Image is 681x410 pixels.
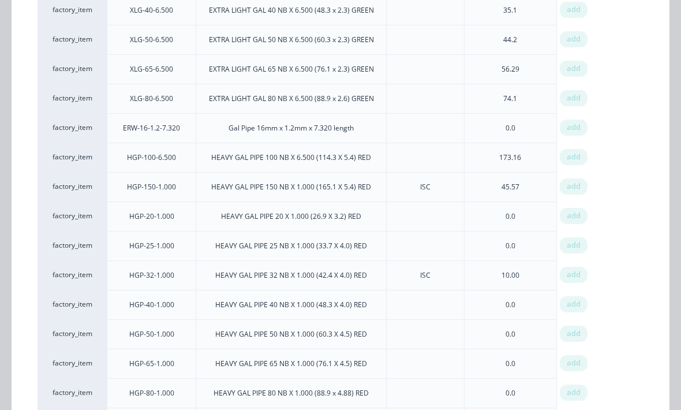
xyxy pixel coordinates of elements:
span: add [567,33,581,45]
div: HGP-100-6.500 [127,152,176,163]
div: factory_item [38,54,107,84]
div: add [560,149,588,165]
div: 0.0 [506,300,515,310]
div: add [560,178,588,195]
div: 0.0 [506,388,515,398]
div: HEAVY GAL PIPE 80 NB X 1.000 (88.9 x 4.88) RED [214,388,369,398]
span: add [567,240,581,251]
div: 0.0 [506,329,515,340]
div: XLG-65-6.500 [130,64,173,74]
div: factory_item [38,25,107,54]
div: add [560,296,588,312]
div: add [560,355,588,371]
div: EXTRA LIGHT GAL 65 NB X 6.500 (76.1 x 2.3) GREEN [209,64,374,74]
div: factory_item [38,202,107,231]
div: factory_item [38,349,107,378]
div: factory_item [38,319,107,349]
div: EXTRA LIGHT GAL 50 NB X 6.500 (60.3 x 2.3) GREEN [209,35,374,45]
div: HEAVY GAL PIPE 100 NB X 6.500 (114.3 X 5.4) RED [211,152,371,163]
div: XLG-50-6.500 [130,35,173,45]
span: add [567,357,581,369]
div: 173.16 [499,152,521,163]
div: HEAVY GAL PIPE 50 NB X 1.000 (60.3 X 4.5) RED [215,329,367,340]
div: add [560,120,588,136]
div: factory_item [38,113,107,143]
div: EXTRA LIGHT GAL 80 NB X 6.500 (88.9 x 2.6) GREEN [209,94,374,104]
div: HGP-20-1.000 [129,211,174,222]
div: 0.0 [506,211,515,222]
div: add [560,90,588,106]
div: add [560,326,588,342]
div: factory_item [38,290,107,319]
div: XLG-40-6.500 [130,5,173,16]
div: HEAVY GAL PIPE 32 NB X 1.000 (42.4 X 4.0) RED [215,270,367,281]
div: factory_item [38,143,107,172]
span: add [567,92,581,104]
div: factory_item [38,231,107,260]
div: ISC [420,270,431,281]
span: add [567,181,581,192]
div: add [560,208,588,224]
div: HEAVY GAL PIPE 20 X 1.000 (26.9 X 3.2) RED [221,211,361,222]
div: factory_item [38,84,107,113]
div: 0.0 [506,359,515,369]
div: add [560,61,588,77]
span: add [567,4,581,16]
div: HGP-80-1.000 [129,388,174,398]
span: add [567,269,581,281]
div: add [560,385,588,401]
div: HEAVY GAL PIPE 150 NB X 1.000 (165.1 X 5.4) RED [211,182,371,192]
div: 10.00 [502,270,519,281]
div: factory_item [38,378,107,408]
span: add [567,299,581,310]
div: HEAVY GAL PIPE 25 NB X 1.000 (33.7 X 4.0) RED [215,241,367,251]
div: ERW-16-1.2-7.320 [123,123,180,133]
div: 0.0 [506,241,515,251]
div: add [560,267,588,283]
div: 35.1 [503,5,517,16]
div: factory_item [38,260,107,290]
div: HGP-32-1.000 [129,270,174,281]
div: XLG-80-6.500 [130,94,173,104]
span: add [567,151,581,163]
div: HEAVY GAL PIPE 40 NB X 1.000 (48.3 X 4.0) RED [215,300,367,310]
div: HGP-50-1.000 [129,329,174,340]
span: add [567,328,581,340]
div: 45.57 [502,182,519,192]
div: 74.1 [503,94,517,104]
div: HGP-150-1.000 [127,182,176,192]
div: Gal Pipe 16mm x 1.2mm x 7.320 length [229,123,354,133]
span: add [567,63,581,74]
span: add [567,210,581,222]
div: ISC [420,182,431,192]
div: add [560,237,588,254]
div: add [560,31,588,47]
div: factory_item [38,172,107,202]
div: HGP-40-1.000 [129,300,174,310]
div: 44.2 [503,35,517,45]
div: 56.29 [502,64,519,74]
div: HGP-25-1.000 [129,241,174,251]
div: add [560,2,588,18]
div: 0.0 [506,123,515,133]
div: HGP-65-1.000 [129,359,174,369]
span: add [567,387,581,398]
span: add [567,122,581,133]
div: EXTRA LIGHT GAL 40 NB X 6.500 (48.3 x 2.3) GREEN [209,5,374,16]
div: HEAVY GAL PIPE 65 NB X 1.000 (76.1 X 4.5) RED [215,359,367,369]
